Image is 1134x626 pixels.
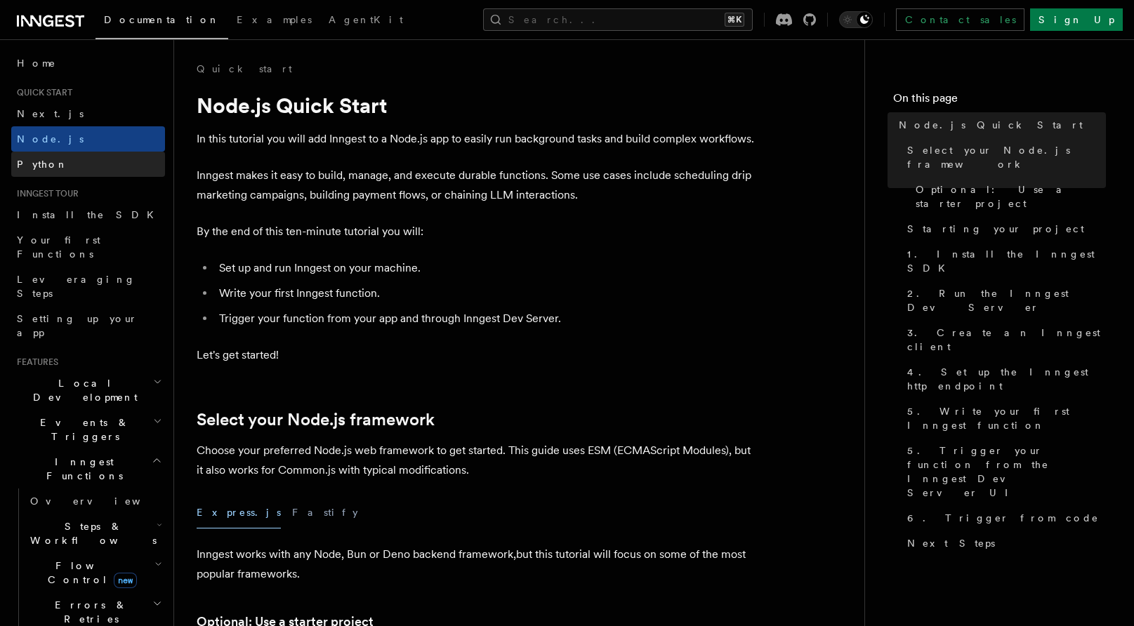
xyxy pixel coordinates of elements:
button: Flow Controlnew [25,553,165,592]
span: 5. Write your first Inngest function [907,404,1106,432]
span: Python [17,159,68,170]
a: Leveraging Steps [11,267,165,306]
button: Toggle dark mode [839,11,873,28]
a: Quick start [197,62,292,76]
a: 2. Run the Inngest Dev Server [902,281,1106,320]
span: 3. Create an Inngest client [907,326,1106,354]
span: Next.js [17,108,84,119]
span: Node.js Quick Start [899,118,1083,132]
span: Steps & Workflows [25,519,157,547]
button: Steps & Workflows [25,514,165,553]
span: Features [11,357,58,368]
a: Home [11,51,165,76]
a: Starting your project [902,216,1106,241]
span: Events & Triggers [11,415,153,444]
a: Sign Up [1030,8,1123,31]
span: Errors & Retries [25,598,152,626]
span: Leveraging Steps [17,274,136,299]
li: Write your first Inngest function. [215,284,758,303]
a: Optional: Use a starter project [910,177,1106,216]
span: Starting your project [907,222,1084,236]
p: Let's get started! [197,345,758,365]
a: Documentation [95,4,228,39]
p: By the end of this ten-minute tutorial you will: [197,222,758,241]
span: Inngest Functions [11,455,152,483]
button: Inngest Functions [11,449,165,488]
span: Flow Control [25,559,154,587]
p: Inngest works with any Node, Bun or Deno backend framework,but this tutorial will focus on some o... [197,545,758,584]
p: Choose your preferred Node.js web framework to get started. This guide uses ESM (ECMAScript Modul... [197,441,758,480]
a: 5. Trigger your function from the Inngest Dev Server UI [902,438,1106,505]
a: Next Steps [902,531,1106,556]
a: 5. Write your first Inngest function [902,399,1106,438]
a: Overview [25,488,165,514]
span: 1. Install the Inngest SDK [907,247,1106,275]
span: Overview [30,495,175,507]
kbd: ⌘K [725,13,744,27]
a: 4. Set up the Inngest http endpoint [902,359,1106,399]
span: new [114,573,137,588]
a: 1. Install the Inngest SDK [902,241,1106,281]
span: 5. Trigger your function from the Inngest Dev Server UI [907,444,1106,500]
span: AgentKit [329,14,403,25]
a: Node.js [11,126,165,152]
a: 6. Trigger from code [902,505,1106,531]
span: 6. Trigger from code [907,511,1099,525]
a: AgentKit [320,4,411,38]
button: Events & Triggers [11,410,165,449]
button: Fastify [292,497,358,528]
li: Trigger your function from your app and through Inngest Dev Server. [215,309,758,328]
a: Setting up your app [11,306,165,345]
a: Select your Node.js framework [902,138,1106,177]
li: Set up and run Inngest on your machine. [215,258,758,278]
span: Node.js [17,133,84,145]
a: Node.js Quick Start [893,112,1106,138]
h1: Node.js Quick Start [197,93,758,118]
span: 4. Set up the Inngest http endpoint [907,365,1106,393]
span: 2. Run the Inngest Dev Server [907,286,1106,314]
span: Examples [237,14,312,25]
span: Optional: Use a starter project [916,182,1106,211]
a: Install the SDK [11,202,165,227]
h4: On this page [893,90,1106,112]
span: Local Development [11,376,153,404]
span: Your first Functions [17,234,100,260]
span: Select your Node.js framework [907,143,1106,171]
span: Quick start [11,87,72,98]
a: Python [11,152,165,177]
a: Contact sales [896,8,1024,31]
span: Setting up your app [17,313,138,338]
a: Your first Functions [11,227,165,267]
a: 3. Create an Inngest client [902,320,1106,359]
span: Documentation [104,14,220,25]
span: Home [17,56,56,70]
p: In this tutorial you will add Inngest to a Node.js app to easily run background tasks and build c... [197,129,758,149]
button: Search...⌘K [483,8,753,31]
span: Next Steps [907,536,995,550]
p: Inngest makes it easy to build, manage, and execute durable functions. Some use cases include sch... [197,166,758,205]
span: Inngest tour [11,188,79,199]
span: Install the SDK [17,209,162,220]
a: Select your Node.js framework [197,410,435,429]
a: Examples [228,4,320,38]
button: Express.js [197,497,281,528]
button: Local Development [11,371,165,410]
a: Next.js [11,101,165,126]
